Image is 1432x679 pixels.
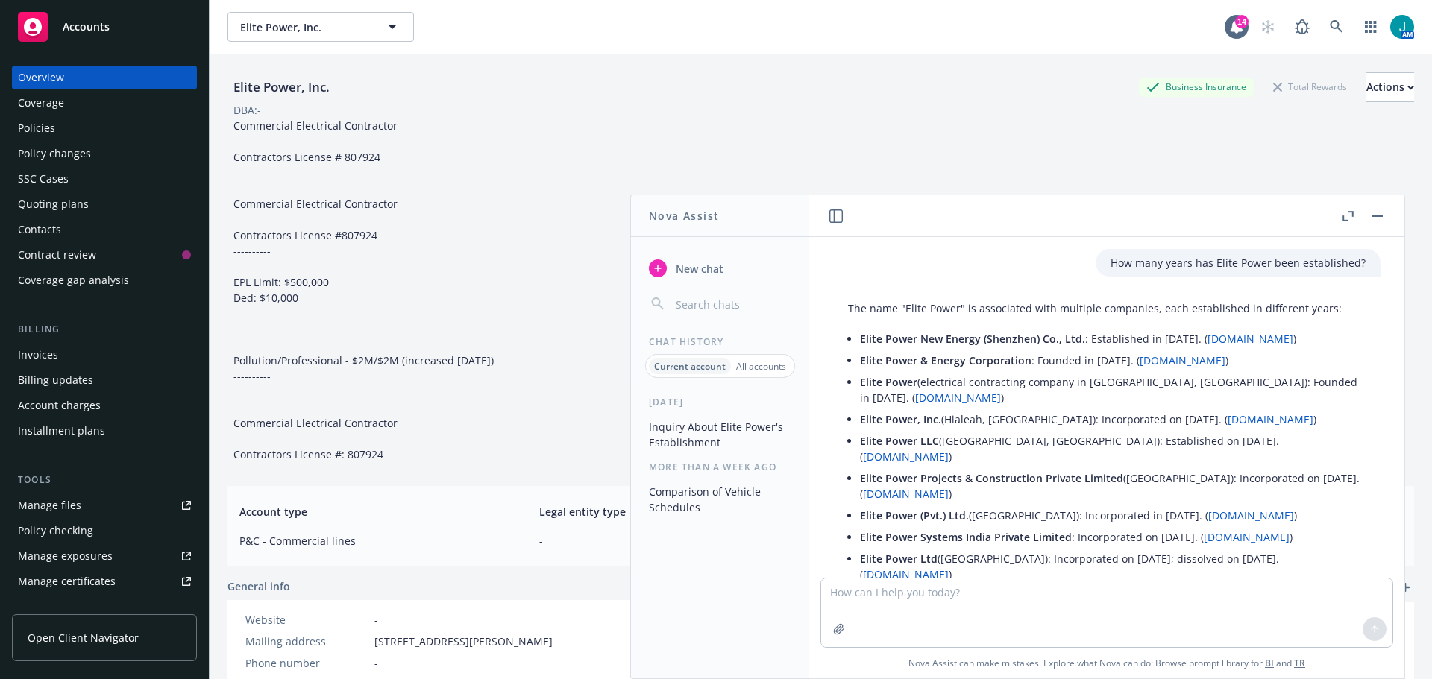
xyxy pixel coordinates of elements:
a: [DOMAIN_NAME] [863,487,949,501]
a: Billing updates [12,368,197,392]
a: [DOMAIN_NAME] [1140,353,1225,367]
button: Inquiry About Elite Power's Establishment [643,414,797,455]
a: Coverage [12,91,197,115]
p: : Founded in [DATE]. ( ) [860,353,1366,368]
div: Billing updates [18,368,93,392]
div: Billing [12,322,197,337]
input: Search chats [673,294,791,315]
a: [DOMAIN_NAME] [863,449,949,464]
div: Account charges [18,394,101,417]
a: Manage files [12,493,197,517]
a: Account charges [12,394,197,417]
a: Quoting plans [12,192,197,216]
div: SSC Cases [18,167,69,191]
a: Contract review [12,243,197,267]
a: [DOMAIN_NAME] [1208,508,1294,522]
div: Phone number [245,655,368,671]
div: Manage files [18,493,81,517]
a: Invoices [12,343,197,367]
button: Elite Power, Inc. [227,12,414,42]
a: TR [1294,657,1305,669]
span: Elite Power, Inc. [860,412,941,426]
span: Account type [239,504,503,519]
div: Mailing address [245,634,368,649]
a: Coverage gap analysis [12,268,197,292]
span: Commercial Electrical Contractor Contractors License # 807924 ---------- Commercial Electrical Co... [233,119,494,461]
a: [DOMAIN_NAME] [1228,412,1313,426]
div: Coverage [18,91,64,115]
div: Total Rewards [1266,78,1354,96]
button: Actions [1366,72,1414,102]
div: Quoting plans [18,192,89,216]
div: Contacts [18,218,61,241]
div: Chat History [631,335,809,348]
div: Actions [1366,73,1414,101]
span: Elite Power [860,375,917,389]
span: New chat [673,261,723,277]
a: BI [1265,657,1274,669]
a: add [1396,578,1414,596]
span: Elite Power & Energy Corporation [860,353,1031,367]
a: [DOMAIN_NAME] [1204,530,1290,544]
span: Legal entity type [539,504,803,519]
div: Website [245,612,368,628]
p: ([GEOGRAPHIC_DATA], [GEOGRAPHIC_DATA]): Established on [DATE]. ( ) [860,433,1366,464]
p: (Hialeah, [GEOGRAPHIC_DATA]): Incorporated on [DATE]. ( ) [860,411,1366,427]
div: 14 [1235,15,1249,28]
div: More than a week ago [631,461,809,473]
p: ([GEOGRAPHIC_DATA]): Incorporated on [DATE]. ( ) [860,470,1366,502]
div: Coverage gap analysis [18,268,129,292]
div: DBA: - [233,102,261,118]
a: - [374,613,378,627]
p: : Established in [DATE]. ( ) [860,331,1366,347]
div: Overview [18,66,64,89]
h1: Nova Assist [649,208,719,224]
a: Manage certificates [12,569,197,593]
a: [DOMAIN_NAME] [863,567,949,581]
span: Elite Power LLC [860,434,939,448]
div: Policies [18,116,55,140]
a: Search [1322,12,1351,42]
div: Installment plans [18,419,105,443]
div: Policy changes [18,142,91,165]
p: ([GEOGRAPHIC_DATA]): Incorporated in [DATE]. ( ) [860,508,1366,523]
div: Business Insurance [1139,78,1254,96]
div: Manage claims [18,595,93,619]
a: Manage claims [12,595,197,619]
div: Invoices [18,343,58,367]
p: The name "Elite Power" is associated with multiple companies, each established in different years: [848,300,1366,316]
a: Accounts [12,6,197,48]
a: Switch app [1356,12,1386,42]
p: How many years has Elite Power been established? [1111,255,1366,271]
span: [STREET_ADDRESS][PERSON_NAME] [374,634,553,649]
a: Policy checking [12,519,197,543]
span: Elite Power Ltd [860,552,938,566]
p: ([GEOGRAPHIC_DATA]): Incorporated on [DATE]; dissolved on [DATE]. ( ) [860,551,1366,582]
span: General info [227,578,290,594]
a: Start snowing [1253,12,1283,42]
span: Elite Power Projects & Construction Private Limited [860,471,1123,485]
span: P&C - Commercial lines [239,533,503,549]
a: [DOMAIN_NAME] [915,391,1001,405]
span: Elite Power Systems India Private Limited [860,530,1072,544]
a: Policy changes [12,142,197,165]
span: Elite Power New Energy (Shenzhen) Co., Ltd. [860,332,1085,346]
a: Report a Bug [1287,12,1317,42]
div: Policy checking [18,519,93,543]
span: Accounts [63,21,110,33]
button: New chat [643,255,797,282]
img: photo [1390,15,1414,39]
a: [DOMAIN_NAME] [1208,332,1293,346]
span: Open Client Navigator [28,630,139,645]
p: : Incorporated on [DATE]. ( ) [860,529,1366,545]
a: Manage exposures [12,544,197,568]
div: Contract review [18,243,96,267]
a: SSC Cases [12,167,197,191]
a: Contacts [12,218,197,241]
button: Comparison of Vehicle Schedules [643,479,797,519]
a: Installment plans [12,419,197,443]
span: - [374,655,378,671]
span: Elite Power (Pvt.) Ltd. [860,508,969,522]
div: Manage exposures [18,544,113,568]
